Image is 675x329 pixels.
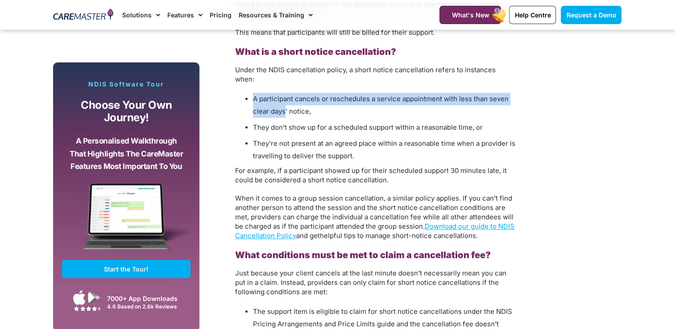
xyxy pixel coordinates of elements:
[235,269,506,296] span: Just because your client cancels at the last minute doesn’t necessarily mean you can put in a cla...
[62,80,190,88] p: NDIS Software Tour
[561,6,621,24] a: Request a Demo
[107,303,186,310] div: 4.6 Based on 2.6k Reviews
[88,291,100,304] img: Google Play App Icon
[235,193,516,240] p: helpful tips to manage short-notice cancellations.
[451,11,489,19] span: What's New
[566,11,616,19] span: Request a Demo
[253,95,509,115] span: A participant cancels or reschedules a service appointment with less than seven clear days’ notice,
[69,99,184,124] p: Choose your own journey!
[235,66,496,83] span: Under the NDIS cancellation policy, a short notice cancellation refers to instances when:
[253,123,483,132] span: They don’t show up for a scheduled support within a reasonable time, or
[235,28,435,37] span: This means that participants will still be billed for their support.
[62,260,190,278] a: Start the Tour!
[253,139,515,160] span: They’re not present at an agreed place within a reasonable time when a provider is travelling to ...
[235,250,491,260] b: What conditions must be met to claim a cancellation fee?
[62,183,190,260] img: CareMaster Software Mockup on Screen
[73,290,86,305] img: Apple App Store Icon
[235,222,514,240] a: Download our guide to NDIS Cancellation Policy
[514,11,551,19] span: Help Centre
[235,194,514,240] span: When it comes to a group session cancellation, a similar policy applies. If you can’t find anothe...
[53,8,113,22] img: CareMaster Logo
[235,46,396,57] b: What is a short notice cancellation?
[107,294,186,303] div: 7000+ App Downloads
[235,166,507,184] span: For example, if a participant showed up for their scheduled support 30 minutes late, it could be ...
[74,306,100,311] img: Google Play Store App Review Stars
[69,135,184,173] p: A personalised walkthrough that highlights the CareMaster features most important to you
[439,6,501,24] a: What's New
[104,265,149,273] span: Start the Tour!
[509,6,556,24] a: Help Centre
